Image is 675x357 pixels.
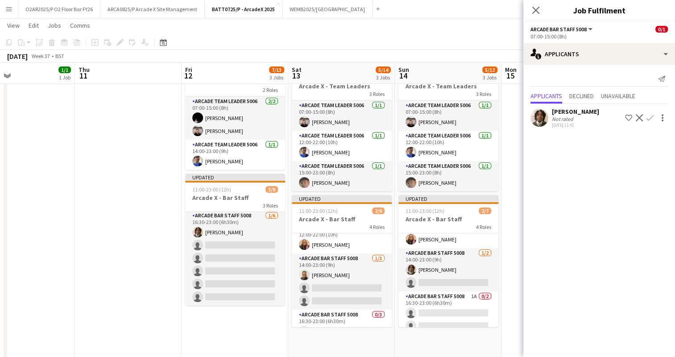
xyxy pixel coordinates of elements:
[59,74,70,81] div: 1 Job
[185,211,285,306] app-card-role: Arcade Bar Staff 50081/616:30-23:00 (6h30m)[PERSON_NAME]
[7,52,28,61] div: [DATE]
[504,71,517,81] span: 15
[530,26,594,33] button: Arcade Bar Staff 5008
[482,66,497,73] span: 5/12
[25,20,42,31] a: Edit
[282,0,373,18] button: WEMB2025/[GEOGRAPHIC_DATA]
[292,62,392,191] app-job-card: Updated07:00-23:00 (16h)3/3Arcade X - Team Leaders3 RolesArcade Team Leader 50061/107:00-15:00 (8...
[70,21,90,29] span: Comms
[398,195,498,202] div: Updated
[44,20,65,31] a: Jobs
[263,87,278,93] span: 2 Roles
[7,21,20,29] span: View
[655,26,668,33] span: 0/1
[66,20,94,31] a: Comms
[372,208,385,214] span: 2/9
[185,66,192,74] span: Fri
[292,161,392,191] app-card-role: Arcade Team Leader 50061/115:00-23:00 (8h)[PERSON_NAME]
[369,91,385,97] span: 3 Roles
[476,224,491,230] span: 4 Roles
[55,53,64,59] div: BST
[100,0,205,18] button: ARCA0825/P Arcade X Site Management
[398,100,498,131] app-card-role: Arcade Team Leader 50061/107:00-15:00 (8h)[PERSON_NAME]
[292,223,392,253] app-card-role: Arcade Bar Staff 50081/112:00-22:00 (10h)[PERSON_NAME]
[523,43,675,65] div: Applicants
[376,66,391,73] span: 5/14
[398,195,498,327] app-job-card: Updated11:00-23:00 (12h)2/7Arcade X - Bar Staff4 Roles Arcade Bar Staff 50081/112:00-22:00 (10h)[...
[292,131,392,161] app-card-role: Arcade Team Leader 50061/112:00-22:00 (10h)[PERSON_NAME]
[185,194,285,202] h3: Arcade X - Bar Staff
[476,91,491,97] span: 3 Roles
[77,71,90,81] span: 11
[269,74,284,81] div: 3 Jobs
[205,0,282,18] button: BATT0725/P - ArcadeX 2025
[398,82,498,90] h3: Arcade X - Team Leaders
[292,100,392,131] app-card-role: Arcade Team Leader 50061/107:00-15:00 (8h)[PERSON_NAME]
[185,58,285,170] app-job-card: Updated07:00-23:00 (16h)3/3Arcade X - Team Leaders2 RolesArcade Team Leader 50062/207:00-15:00 (8...
[48,21,61,29] span: Jobs
[292,253,392,310] app-card-role: Arcade Bar Staff 50081/314:00-23:00 (9h)[PERSON_NAME]
[185,174,285,181] div: Updated
[185,140,285,170] app-card-role: Arcade Team Leader 50061/114:00-23:00 (9h)[PERSON_NAME]
[552,122,599,128] div: [DATE] 11:43
[292,195,392,202] div: Updated
[552,116,575,122] div: Not rated
[265,186,278,193] span: 3/9
[398,66,409,74] span: Sun
[292,215,392,223] h3: Arcade X - Bar Staff
[292,82,392,90] h3: Arcade X - Team Leaders
[505,66,517,74] span: Mon
[398,248,498,291] app-card-role: Arcade Bar Staff 50081/214:00-23:00 (9h)[PERSON_NAME]
[530,26,587,33] span: Arcade Bar Staff 5008
[192,186,231,193] span: 11:00-23:00 (12h)
[292,195,392,327] app-job-card: Updated11:00-23:00 (12h)2/9Arcade X - Bar Staff4 Roles Arcade Bar Staff 50081/112:00-22:00 (10h)[...
[569,93,594,99] span: Declined
[299,208,338,214] span: 11:00-23:00 (12h)
[369,224,385,230] span: 4 Roles
[29,21,39,29] span: Edit
[269,66,284,73] span: 7/13
[530,33,668,40] div: 07:00-15:00 (8h)
[398,291,498,335] app-card-role: Arcade Bar Staff 50081A0/216:30-23:00 (6h30m)
[292,66,302,74] span: Sat
[398,62,498,191] app-job-card: Updated07:00-23:00 (16h)3/3Arcade X - Team Leaders3 RolesArcade Team Leader 50061/107:00-15:00 (8...
[263,202,278,209] span: 3 Roles
[18,0,100,18] button: O2AR2025/P O2 Floor Bar FY26
[29,53,52,59] span: Week 37
[398,215,498,223] h3: Arcade X - Bar Staff
[552,108,599,116] div: [PERSON_NAME]
[58,66,71,73] span: 1/1
[185,96,285,140] app-card-role: Arcade Team Leader 50062/207:00-15:00 (8h)[PERSON_NAME][PERSON_NAME]
[184,71,192,81] span: 12
[4,20,23,31] a: View
[376,74,390,81] div: 3 Jobs
[290,71,302,81] span: 13
[530,93,562,99] span: Applicants
[523,4,675,16] h3: Job Fulfilment
[601,93,635,99] span: Unavailable
[483,74,497,81] div: 3 Jobs
[79,66,90,74] span: Thu
[406,208,444,214] span: 11:00-23:00 (12h)
[185,174,285,306] app-job-card: Updated11:00-23:00 (12h)3/9Arcade X - Bar Staff3 Roles Arcade Bar Staff 50081/114:00-20:00 (6h)[P...
[397,71,409,81] span: 14
[398,131,498,161] app-card-role: Arcade Team Leader 50061/112:00-22:00 (10h)[PERSON_NAME]
[479,208,491,214] span: 2/7
[398,161,498,191] app-card-role: Arcade Team Leader 50061/115:00-23:00 (8h)[PERSON_NAME]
